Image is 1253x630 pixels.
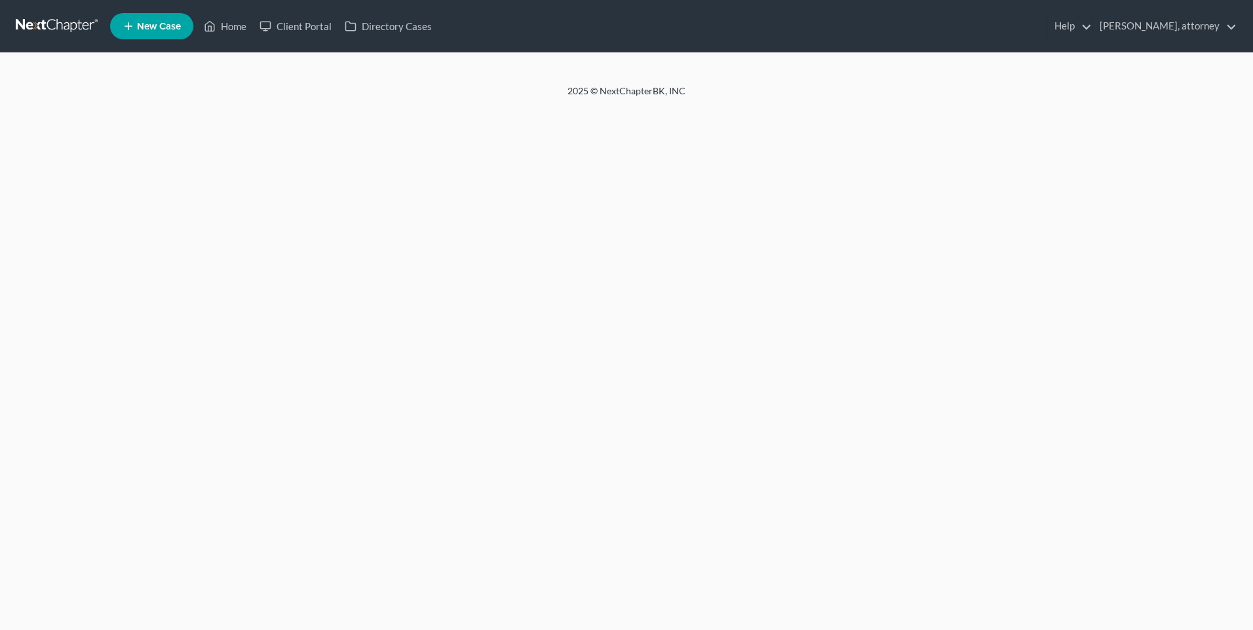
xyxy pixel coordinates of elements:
[197,14,253,38] a: Home
[253,14,338,38] a: Client Portal
[338,14,438,38] a: Directory Cases
[1048,14,1092,38] a: Help
[253,84,1000,108] div: 2025 © NextChapterBK, INC
[1093,14,1237,38] a: [PERSON_NAME], attorney
[110,13,193,39] new-legal-case-button: New Case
